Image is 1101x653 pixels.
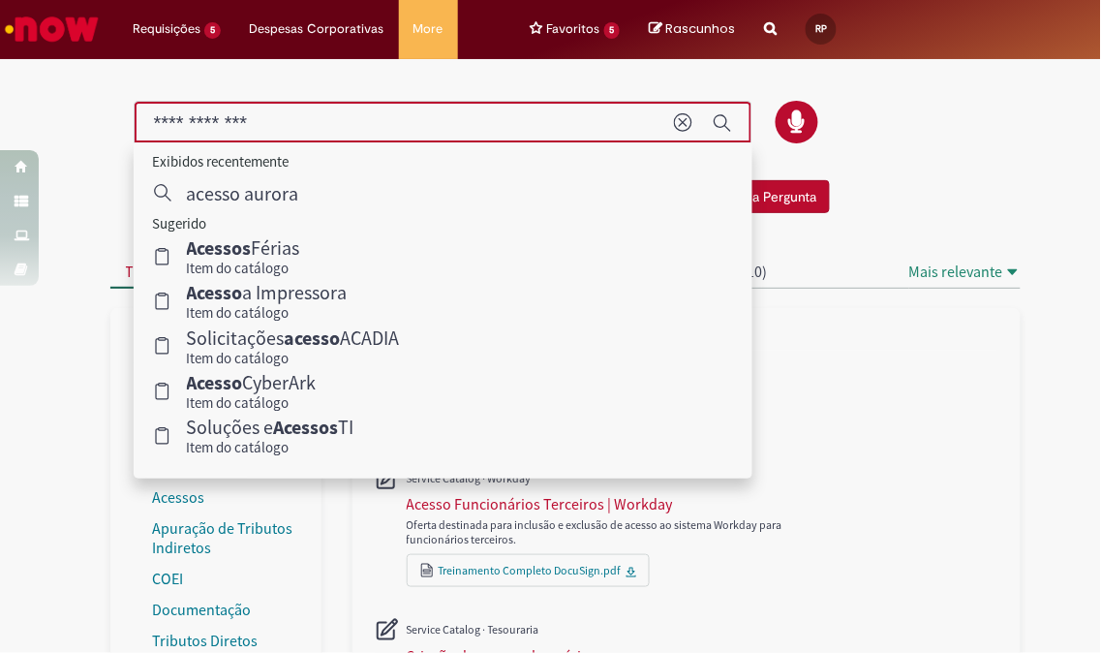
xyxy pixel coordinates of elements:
span: Despesas Corporativas [250,19,384,39]
img: ServiceNow [2,10,102,48]
span: Rascunhos [665,19,735,38]
span: Requisições [133,19,200,39]
span: 5 [204,22,221,39]
span: More [413,19,443,39]
a: No momento, sua lista de rascunhos tem 0 Itens [649,19,735,38]
span: 5 [604,22,621,39]
span: RP [815,22,827,35]
span: Favoritos [547,19,600,39]
button: Fazer uma Pergunta [687,180,830,213]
